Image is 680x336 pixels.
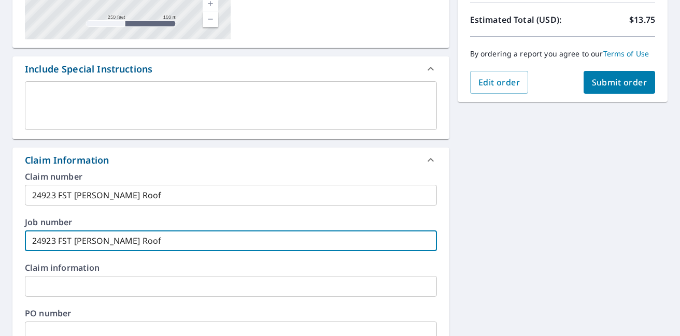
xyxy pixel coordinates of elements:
button: Submit order [584,71,656,94]
div: Claim Information [25,153,109,167]
p: $13.75 [629,13,655,26]
label: PO number [25,309,437,317]
span: Edit order [478,77,520,88]
div: Include Special Instructions [12,56,449,81]
label: Job number [25,218,437,226]
p: Estimated Total (USD): [470,13,563,26]
div: Include Special Instructions [25,62,152,76]
label: Claim number [25,172,437,181]
a: Current Level 17, Zoom Out [203,11,218,27]
button: Edit order [470,71,529,94]
span: Submit order [592,77,647,88]
a: Terms of Use [603,49,649,59]
div: Claim Information [12,148,449,172]
p: By ordering a report you agree to our [470,49,655,59]
label: Claim information [25,264,437,272]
